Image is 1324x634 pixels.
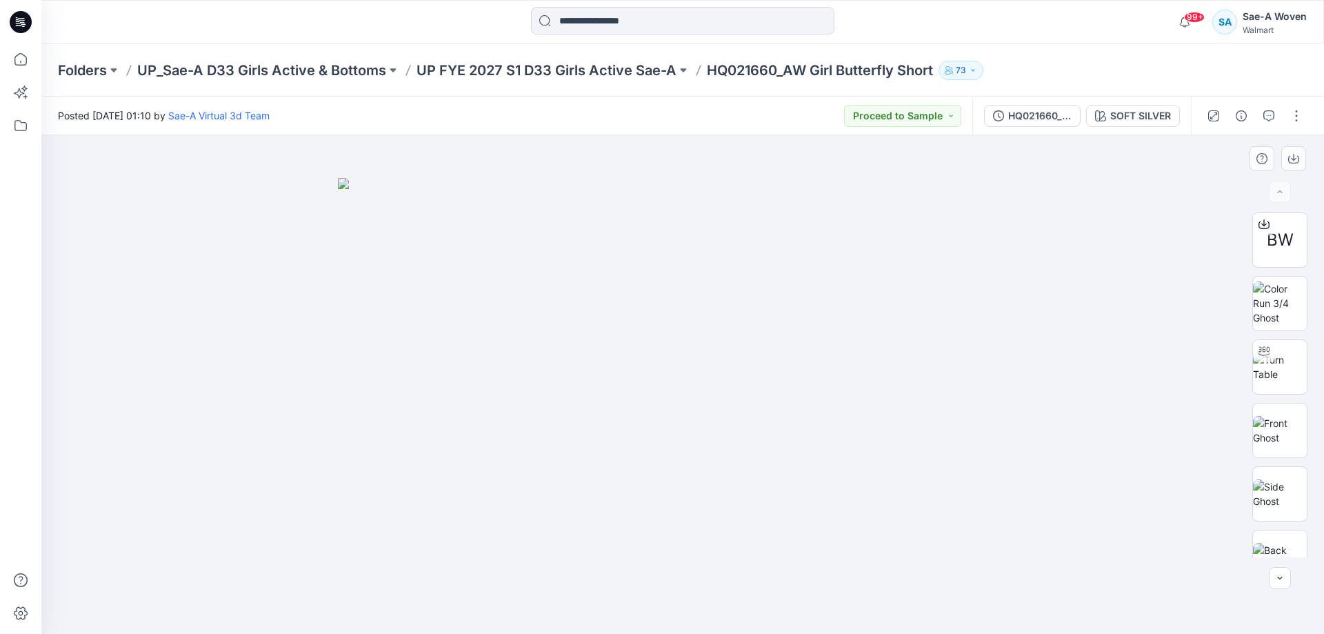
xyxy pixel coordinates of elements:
span: Posted [DATE] 01:10 by [58,108,270,123]
span: 99+ [1184,12,1205,23]
div: Walmart [1243,25,1307,35]
button: SOFT SILVER [1086,105,1180,127]
p: 73 [956,63,966,78]
div: SOFT SILVER [1110,108,1171,123]
a: Folders [58,61,107,80]
div: Sae-A Woven [1243,8,1307,25]
img: Color Run 3/4 Ghost [1253,281,1307,325]
button: Details [1230,105,1252,127]
div: SA [1212,10,1237,34]
img: Front Ghost [1253,416,1307,445]
a: Sae-A Virtual 3d Team [168,110,270,121]
img: Turn Table [1253,353,1307,382]
button: 73 [939,61,983,80]
div: HQ021660_FIT [1008,108,1072,123]
p: HQ021660_AW Girl Butterfly Short [707,61,933,80]
button: HQ021660_FIT [984,105,1081,127]
img: Side Ghost [1253,479,1307,508]
a: UP_Sae-A D33 Girls Active & Bottoms [137,61,386,80]
a: UP FYE 2027 S1 D33 Girls Active Sae-A [417,61,676,80]
span: BW [1267,228,1294,252]
img: Back Ghost [1253,543,1307,572]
